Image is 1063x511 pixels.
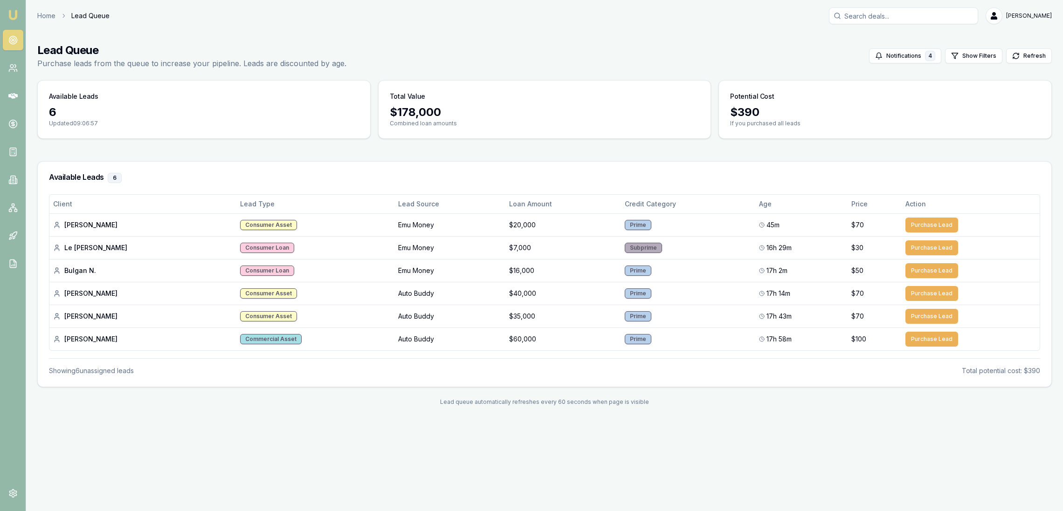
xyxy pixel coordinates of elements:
img: emu-icon-u.png [7,9,19,20]
span: Lead Queue [71,11,110,20]
nav: breadcrumb [37,11,110,20]
td: $40,000 [505,282,621,305]
span: $70 [851,220,864,230]
button: Purchase Lead [905,218,958,232]
div: Consumer Asset [240,220,297,230]
div: Consumer Asset [240,311,297,321]
td: $60,000 [505,327,621,350]
div: $ 390 [730,105,1040,120]
div: [PERSON_NAME] [53,289,233,298]
a: Home [37,11,55,20]
div: [PERSON_NAME] [53,312,233,321]
button: Purchase Lead [905,263,958,278]
th: Lead Type [236,195,394,213]
div: Bulgan N. [53,266,233,275]
input: Search deals [829,7,978,24]
div: Prime [625,220,651,230]
td: $16,000 [505,259,621,282]
span: $30 [851,243,863,252]
span: 17h 43m [766,312,792,321]
td: $35,000 [505,305,621,327]
button: Notifications4 [869,48,941,63]
div: Commercial Asset [240,334,302,344]
div: Showing 6 unassigned lead s [49,366,134,375]
div: Prime [625,288,651,299]
span: 16h 29m [766,243,792,252]
th: Age [755,195,847,213]
td: Auto Buddy [394,327,505,350]
td: Emu Money [394,236,505,259]
p: If you purchased all leads [730,120,1040,127]
span: $70 [851,312,864,321]
div: [PERSON_NAME] [53,334,233,344]
div: 6 [49,105,359,120]
button: Refresh [1006,48,1052,63]
div: Lead queue automatically refreshes every 60 seconds when page is visible [37,398,1052,406]
button: Purchase Lead [905,309,958,324]
div: Prime [625,266,651,276]
td: $7,000 [505,236,621,259]
div: Prime [625,334,651,344]
button: Show Filters [945,48,1002,63]
span: 17h 2m [766,266,787,275]
button: Purchase Lead [905,286,958,301]
span: [PERSON_NAME] [1006,12,1052,20]
h3: Available Leads [49,92,98,101]
td: Emu Money [394,259,505,282]
span: $50 [851,266,863,275]
th: Loan Amount [505,195,621,213]
div: 4 [925,51,935,61]
span: 17h 14m [766,289,790,298]
h3: Available Leads [49,173,1040,183]
td: Auto Buddy [394,305,505,327]
h3: Total Value [390,92,425,101]
th: Action [902,195,1040,213]
div: Prime [625,311,651,321]
div: Consumer Asset [240,288,297,299]
span: $100 [851,334,866,344]
td: $20,000 [505,213,621,236]
th: Client [49,195,236,213]
th: Price [848,195,902,213]
h1: Lead Queue [37,43,346,58]
th: Lead Source [394,195,505,213]
span: 45m [766,220,780,230]
td: Emu Money [394,213,505,236]
p: Updated 09:06:57 [49,120,359,127]
p: Purchase leads from the queue to increase your pipeline. Leads are discounted by age. [37,58,346,69]
div: Le [PERSON_NAME] [53,243,233,252]
div: Consumer Loan [240,243,294,253]
div: $ 178,000 [390,105,700,120]
th: Credit Category [621,195,756,213]
button: Purchase Lead [905,240,958,255]
div: [PERSON_NAME] [53,220,233,230]
div: Subprime [625,243,662,253]
div: Consumer Loan [240,266,294,276]
div: 6 [108,173,122,183]
span: $70 [851,289,864,298]
p: Combined loan amounts [390,120,700,127]
div: Total potential cost: $390 [962,366,1040,375]
td: Auto Buddy [394,282,505,305]
h3: Potential Cost [730,92,774,101]
button: Purchase Lead [905,332,958,347]
span: 17h 58m [766,334,792,344]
